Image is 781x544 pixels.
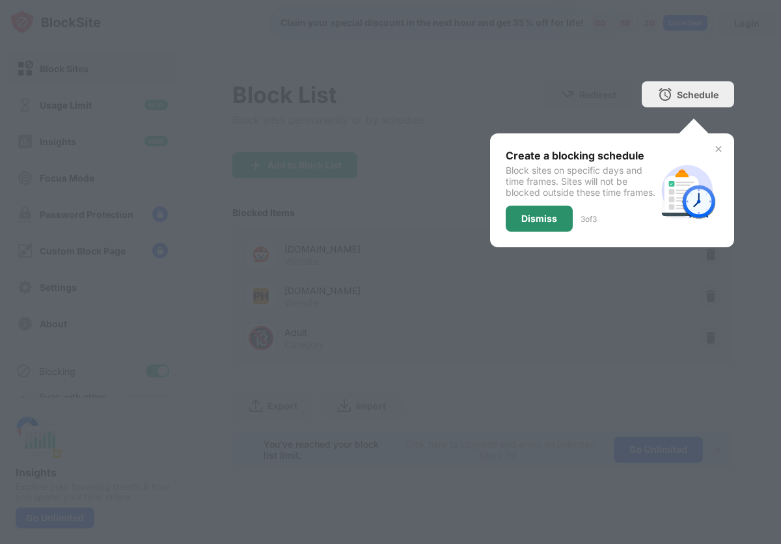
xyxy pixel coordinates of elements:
[506,149,656,162] div: Create a blocking schedule
[656,159,719,222] img: schedule.svg
[521,213,557,224] div: Dismiss
[677,89,719,100] div: Schedule
[581,214,597,224] div: 3 of 3
[506,165,656,198] div: Block sites on specific days and time frames. Sites will not be blocked outside these time frames.
[713,144,724,154] img: x-button.svg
